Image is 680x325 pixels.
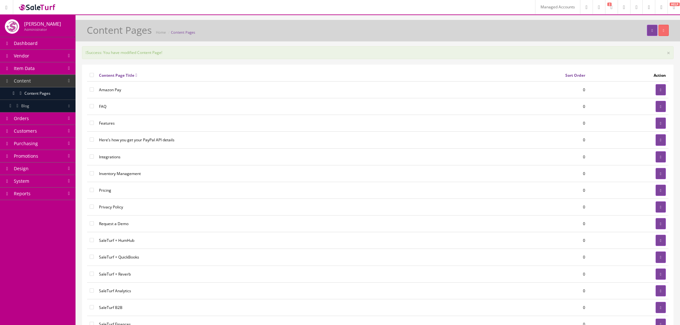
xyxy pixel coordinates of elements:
[96,165,471,182] td: Inventory Management
[21,103,29,109] span: Blog
[96,98,471,115] td: FAQ
[471,198,588,215] td: 0
[18,3,57,12] img: SaleTurf
[471,249,588,266] td: 0
[14,115,29,121] span: Orders
[171,30,195,35] a: Content Pages
[471,282,588,299] td: 0
[24,91,50,96] span: Content Pages
[96,282,471,299] td: SaleTurf Analytics
[14,53,29,59] span: Vendor
[99,73,137,78] a: Content Page Title
[14,78,31,84] span: Content
[471,266,588,282] td: 0
[96,82,471,98] td: Amazon Pay
[471,82,588,98] td: 0
[471,98,588,115] td: 0
[471,215,588,232] td: 0
[24,21,61,27] h4: [PERSON_NAME]
[14,178,29,184] span: System
[14,153,38,159] span: Promotions
[471,165,588,182] td: 0
[667,50,670,56] button: ×
[96,132,471,148] td: Here’s how you get your PayPal API details
[96,148,471,165] td: Integrations
[471,299,588,316] td: 0
[471,232,588,249] td: 0
[96,299,471,316] td: SaleTurf B2B
[87,25,152,35] h1: Content Pages
[14,190,31,197] span: Reports
[96,266,471,282] td: SaleTurf + Reverb
[96,232,471,249] td: SaleTurf + HumHub
[96,115,471,132] td: Features
[471,132,588,148] td: 0
[565,73,585,78] a: Sort Order
[14,140,38,146] span: Purchasing
[156,30,166,35] a: Home
[14,128,37,134] span: Customers
[5,19,19,34] img: joshlucio05
[607,3,612,6] span: 2
[670,3,680,6] span: HELP
[96,249,471,266] td: SaleTurf + QuickBooks
[96,182,471,198] td: Pricing
[14,165,29,171] span: Design
[471,182,588,198] td: 0
[14,65,35,71] span: Item Data
[96,215,471,232] td: Request a Demo
[588,70,668,82] td: Action
[14,40,38,46] span: Dashboard
[24,27,47,32] small: Administrator
[471,115,588,132] td: 0
[471,148,588,165] td: 0
[96,198,471,215] td: Privacy Policy
[82,46,674,59] div: Success: You have modified Content Page!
